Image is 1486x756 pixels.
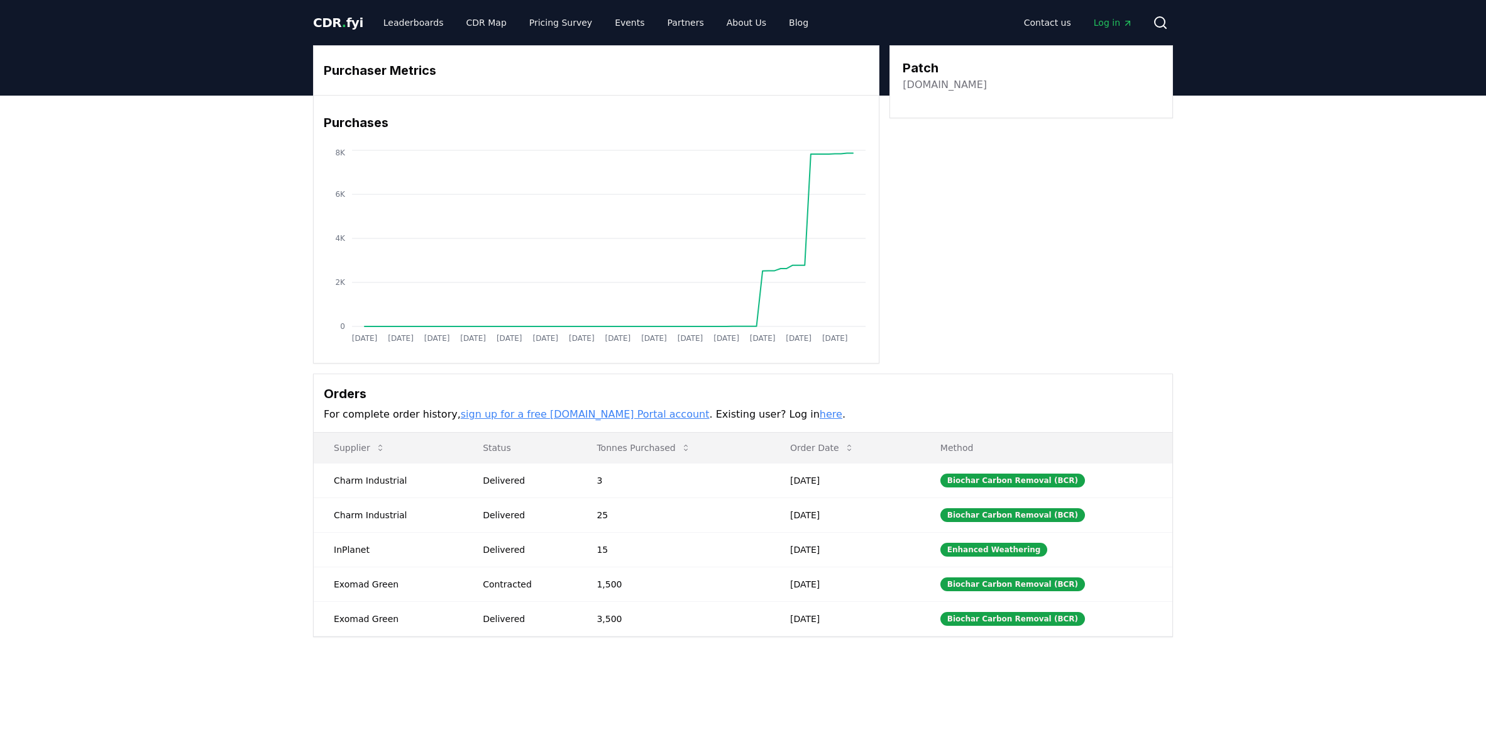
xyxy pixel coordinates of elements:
div: Delivered [483,543,566,556]
tspan: [DATE] [424,334,450,343]
div: Contracted [483,578,566,591]
a: Partners [658,11,714,34]
tspan: 8K [335,148,346,157]
span: Log in [1094,16,1133,29]
button: Order Date [780,435,864,460]
tspan: [DATE] [532,334,558,343]
a: Leaderboards [373,11,454,34]
h3: Purchaser Metrics [324,61,869,80]
td: 1,500 [576,567,770,601]
span: CDR fyi [313,15,363,30]
td: 15 [576,532,770,567]
p: Method [930,442,1162,454]
a: CDR Map [456,11,517,34]
div: Biochar Carbon Removal (BCR) [940,577,1085,591]
td: [DATE] [770,567,920,601]
td: [DATE] [770,601,920,636]
tspan: [DATE] [678,334,703,343]
tspan: 2K [335,278,346,287]
tspan: [DATE] [641,334,667,343]
p: Status [473,442,566,454]
a: Log in [1084,11,1143,34]
td: 25 [576,498,770,532]
tspan: [DATE] [605,334,631,343]
td: InPlanet [314,532,463,567]
tspan: 6K [335,190,346,199]
tspan: [DATE] [460,334,486,343]
td: Exomad Green [314,567,463,601]
tspan: [DATE] [822,334,848,343]
a: Contact us [1014,11,1081,34]
tspan: 0 [340,322,345,331]
tspan: [DATE] [713,334,739,343]
div: Enhanced Weathering [940,543,1048,557]
a: CDR.fyi [313,14,363,31]
div: Biochar Carbon Removal (BCR) [940,612,1085,626]
h3: Purchases [324,113,869,132]
a: [DOMAIN_NAME] [903,77,987,92]
h3: Patch [903,58,987,77]
td: 3 [576,463,770,498]
div: Delivered [483,509,566,521]
tspan: [DATE] [388,334,414,343]
a: Blog [779,11,818,34]
nav: Main [1014,11,1143,34]
tspan: [DATE] [497,334,522,343]
tspan: [DATE] [786,334,812,343]
div: Biochar Carbon Removal (BCR) [940,508,1085,522]
div: Biochar Carbon Removal (BCR) [940,474,1085,487]
td: Charm Industrial [314,463,463,498]
button: Tonnes Purchased [586,435,700,460]
tspan: 4K [335,234,346,243]
nav: Main [373,11,818,34]
a: sign up for a free [DOMAIN_NAME] Portal account [461,408,710,420]
a: About Us [717,11,776,34]
a: Pricing Survey [519,11,602,34]
a: Events [605,11,654,34]
div: Delivered [483,474,566,487]
tspan: [DATE] [750,334,776,343]
td: [DATE] [770,463,920,498]
td: Exomad Green [314,601,463,636]
button: Supplier [324,435,395,460]
tspan: [DATE] [569,334,595,343]
span: . [342,15,346,30]
a: here [820,408,842,420]
td: Charm Industrial [314,498,463,532]
h3: Orders [324,384,1162,403]
td: 3,500 [576,601,770,636]
tspan: [DATE] [352,334,378,343]
p: For complete order history, . Existing user? Log in . [324,407,1162,422]
td: [DATE] [770,532,920,567]
td: [DATE] [770,498,920,532]
div: Delivered [483,613,566,625]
